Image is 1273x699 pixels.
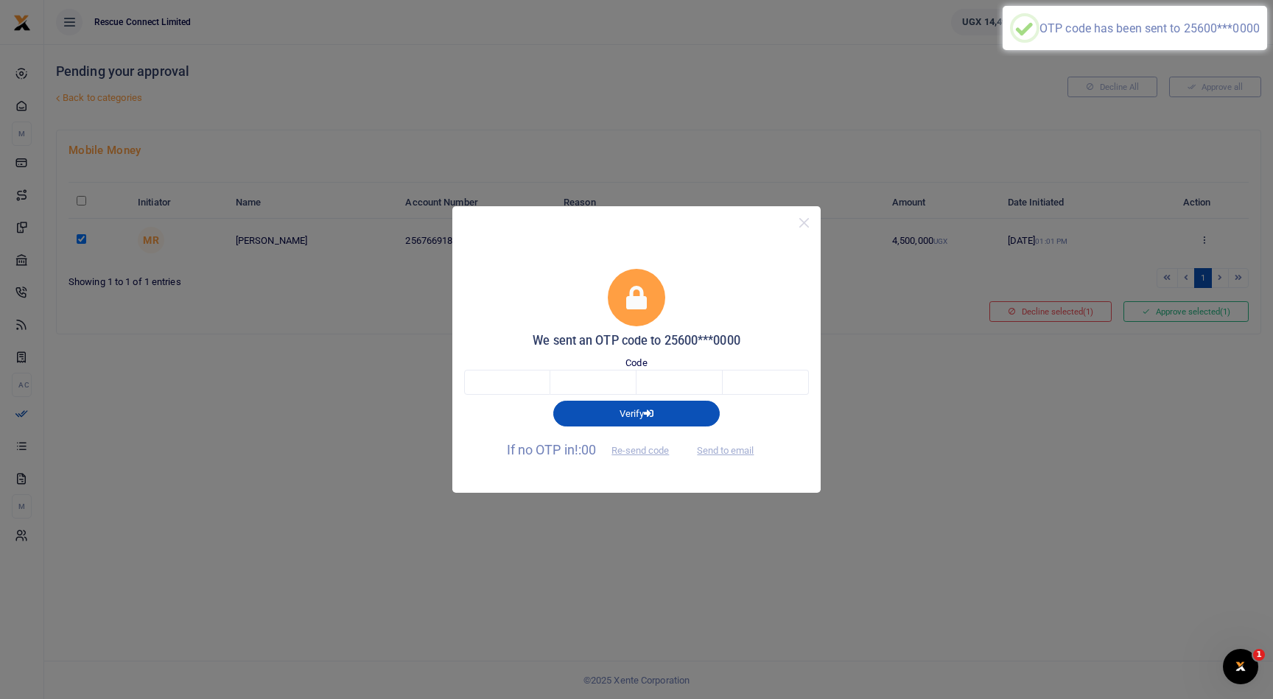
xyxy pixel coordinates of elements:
[625,356,647,370] label: Code
[575,442,596,457] span: !:00
[464,334,809,348] h5: We sent an OTP code to 25600***0000
[553,401,720,426] button: Verify
[1039,21,1260,35] div: OTP code has been sent to 25600***0000
[507,442,682,457] span: If no OTP in
[793,212,815,233] button: Close
[1253,649,1265,661] span: 1
[1223,649,1258,684] iframe: Intercom live chat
